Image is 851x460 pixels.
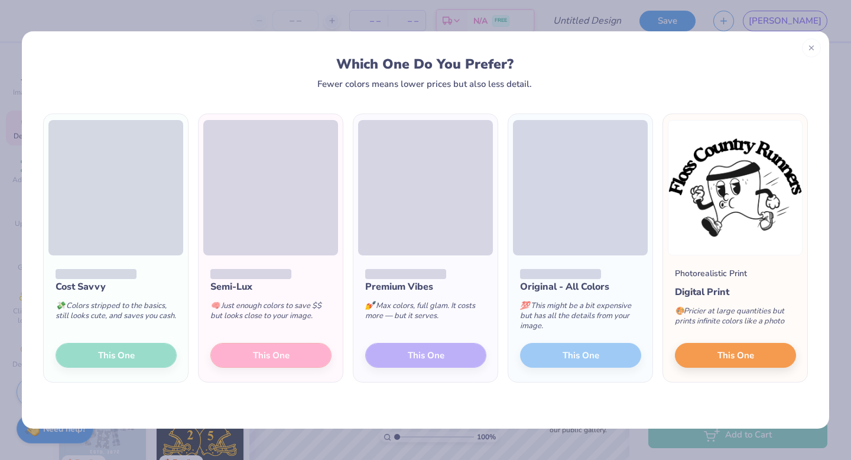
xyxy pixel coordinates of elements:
[365,294,486,333] div: Max colors, full glam. It costs more — but it serves.
[56,280,177,294] div: Cost Savvy
[54,56,796,72] div: Which One Do You Prefer?
[675,306,684,316] span: 🎨
[210,300,220,311] span: 🧠
[675,267,747,280] div: Photorealistic Print
[520,294,641,343] div: This might be a bit expensive but has all the details from your image.
[675,299,796,338] div: Pricier at large quantities but prints infinite colors like a photo
[365,280,486,294] div: Premium Vibes
[520,280,641,294] div: Original - All Colors
[210,280,332,294] div: Semi-Lux
[717,349,754,362] span: This One
[210,294,332,333] div: Just enough colors to save $$ but looks close to your image.
[668,120,803,255] img: Photorealistic preview
[520,300,530,311] span: 💯
[56,300,65,311] span: 💸
[56,294,177,333] div: Colors stripped to the basics, still looks cute, and saves you cash.
[675,285,796,299] div: Digital Print
[365,300,375,311] span: 💅
[317,79,532,89] div: Fewer colors means lower prices but also less detail.
[675,343,796,368] button: This One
